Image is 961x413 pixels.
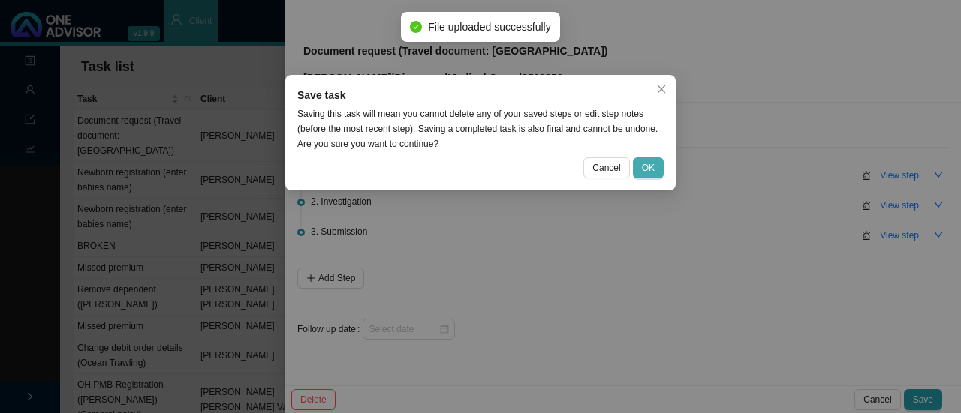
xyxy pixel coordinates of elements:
span: check-circle [410,21,422,33]
div: Saving this task will mean you cannot delete any of your saved steps or edit step notes (before t... [297,106,664,151]
span: File uploaded successfully [428,19,550,35]
div: Save task [297,87,664,103]
button: OK [633,157,664,178]
span: close [656,84,667,94]
button: Cancel [583,157,629,178]
span: Cancel [592,160,620,175]
span: OK [642,160,655,175]
button: Close [651,79,672,100]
